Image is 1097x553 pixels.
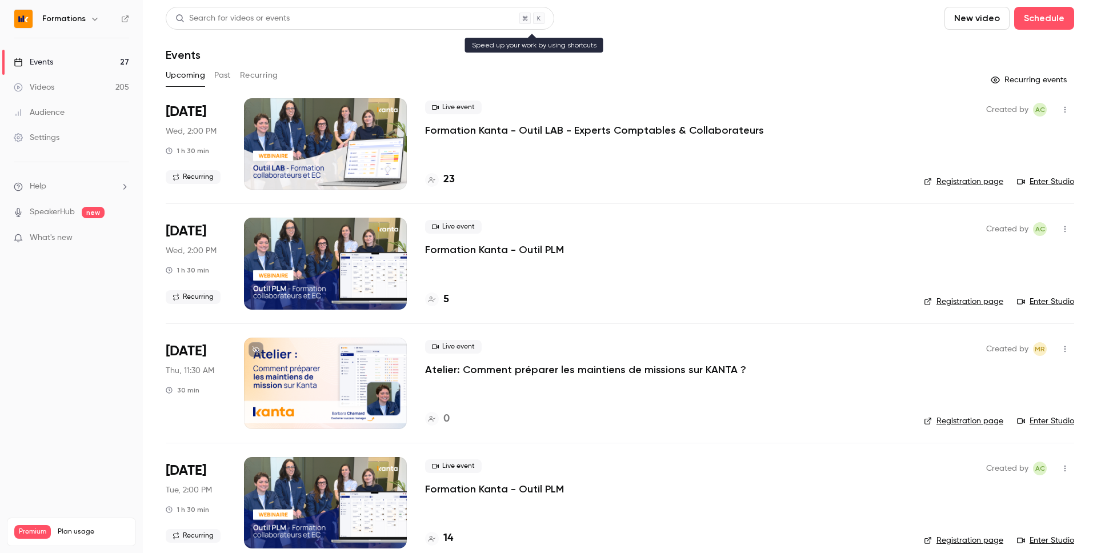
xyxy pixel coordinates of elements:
h6: Formations [42,13,86,25]
div: Audience [14,107,65,118]
a: Registration page [924,415,1003,427]
button: Upcoming [166,66,205,85]
span: Wed, 2:00 PM [166,245,217,257]
div: 30 min [166,386,199,395]
span: Recurring [166,170,221,184]
span: Live event [425,220,482,234]
span: Live event [425,459,482,473]
span: Premium [14,525,51,539]
span: Live event [425,101,482,114]
a: Formation Kanta - Outil LAB - Experts Comptables & Collaborateurs [425,123,764,137]
span: Marion Roquet [1033,342,1047,356]
span: [DATE] [166,103,206,121]
button: Recurring events [986,71,1074,89]
div: 1 h 30 min [166,505,209,514]
div: Sep 25 Thu, 11:30 AM (Europe/Paris) [166,338,226,429]
iframe: Noticeable Trigger [115,233,129,243]
span: Help [30,181,46,193]
a: Enter Studio [1017,415,1074,427]
li: help-dropdown-opener [14,181,129,193]
span: Thu, 11:30 AM [166,365,214,376]
a: Enter Studio [1017,296,1074,307]
a: Enter Studio [1017,535,1074,546]
span: Created by [986,342,1028,356]
div: Sep 24 Wed, 2:00 PM (Europe/Paris) [166,98,226,190]
a: Registration page [924,535,1003,546]
button: Schedule [1014,7,1074,30]
span: new [82,207,105,218]
button: Past [214,66,231,85]
div: Settings [14,132,59,143]
span: Tue, 2:00 PM [166,484,212,496]
span: What's new [30,232,73,244]
img: Formations [14,10,33,28]
h4: 0 [443,411,450,427]
a: Registration page [924,296,1003,307]
span: Created by [986,222,1028,236]
div: 1 h 30 min [166,146,209,155]
span: Anaïs Cachelou [1033,462,1047,475]
span: MR [1035,342,1045,356]
a: 23 [425,172,455,187]
span: Wed, 2:00 PM [166,126,217,137]
span: Recurring [166,529,221,543]
button: Recurring [240,66,278,85]
div: Sep 30 Tue, 2:00 PM (Europe/Paris) [166,457,226,548]
h4: 23 [443,172,455,187]
h4: 5 [443,292,449,307]
span: Created by [986,103,1028,117]
a: 5 [425,292,449,307]
a: Enter Studio [1017,176,1074,187]
span: AC [1035,103,1045,117]
h1: Events [166,48,201,62]
a: 14 [425,531,453,546]
span: [DATE] [166,222,206,241]
a: 0 [425,411,450,427]
span: Anaïs Cachelou [1033,103,1047,117]
span: AC [1035,222,1045,236]
a: Formation Kanta - Outil PLM [425,482,564,496]
span: [DATE] [166,342,206,360]
h4: 14 [443,531,453,546]
div: Videos [14,82,54,93]
span: [DATE] [166,462,206,480]
span: Anaïs Cachelou [1033,222,1047,236]
span: Recurring [166,290,221,304]
a: Formation Kanta - Outil PLM [425,243,564,257]
a: Registration page [924,176,1003,187]
div: Search for videos or events [175,13,290,25]
div: Sep 24 Wed, 2:00 PM (Europe/Paris) [166,218,226,309]
div: Events [14,57,53,68]
div: 1 h 30 min [166,266,209,275]
span: Plan usage [58,527,129,536]
span: Live event [425,340,482,354]
span: AC [1035,462,1045,475]
a: Atelier: Comment préparer les maintiens de missions sur KANTA ? [425,363,746,376]
a: SpeakerHub [30,206,75,218]
button: New video [944,7,1010,30]
span: Created by [986,462,1028,475]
